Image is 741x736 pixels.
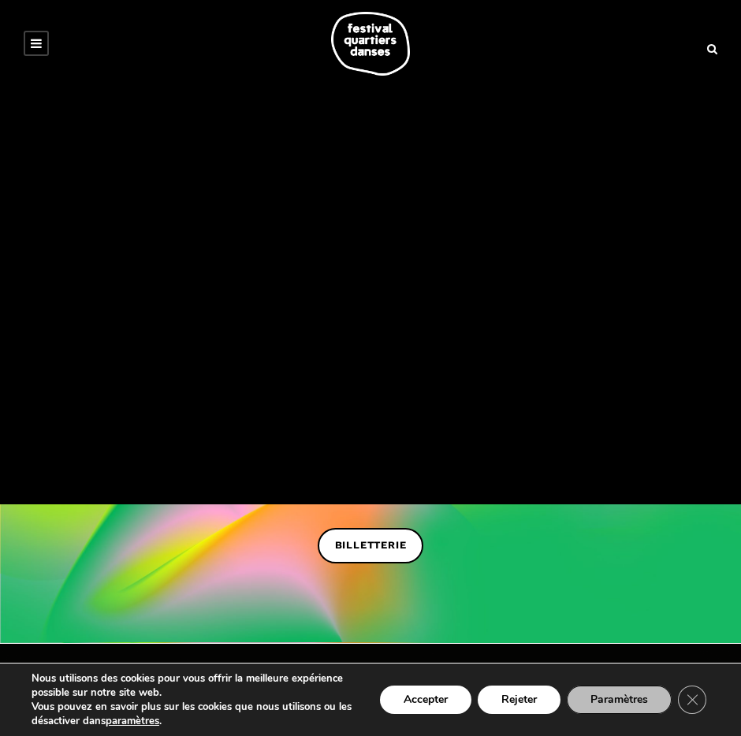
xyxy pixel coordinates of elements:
button: Accepter [380,686,471,714]
button: paramètres [106,714,159,728]
span: BILLETTERIE [335,537,407,554]
button: Rejeter [478,686,560,714]
a: BILLETTERIE [318,528,424,563]
p: Vous pouvez en savoir plus sur les cookies que nous utilisons ou les désactiver dans . [32,700,355,728]
img: logo-fqd-med [331,12,410,76]
p: Nous utilisons des cookies pour vous offrir la meilleure expérience possible sur notre site web. [32,671,355,700]
button: Close GDPR Cookie Banner [678,686,706,714]
button: Paramètres [567,686,672,714]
